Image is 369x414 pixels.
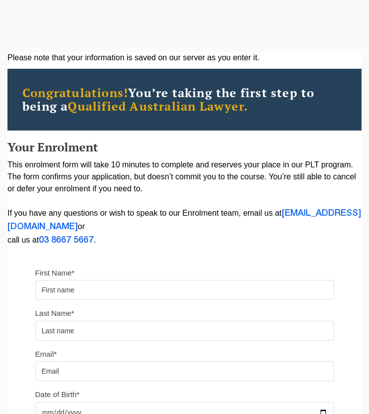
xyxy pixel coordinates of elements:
[7,209,361,231] a: [EMAIL_ADDRESS][DOMAIN_NAME]
[22,86,347,113] h2: You’re taking the first step to being a
[7,52,362,64] div: Please note that your information is saved on our server as you enter it.
[22,85,128,101] span: Congratulations!
[7,159,362,247] p: This enrolment form will take 10 minutes to complete and reserves your place in our PLT program. ...
[35,321,334,341] input: Last name
[35,361,334,381] input: Email
[7,140,362,153] h2: Your Enrolment
[39,236,94,244] a: 03 8667 5667
[68,98,248,114] span: Qualified Australian Lawyer.
[35,280,334,300] input: First name
[35,349,57,359] label: Email*
[35,390,80,400] label: Date of Birth*
[35,268,75,278] label: First Name*
[35,308,74,318] label: Last Name*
